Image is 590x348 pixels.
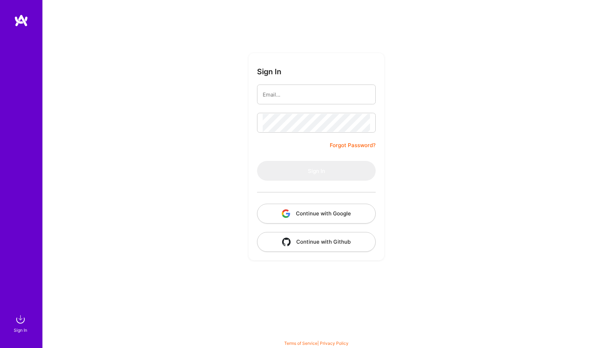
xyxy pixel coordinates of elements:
div: © 2025 ATeams Inc., All rights reserved. [42,327,590,344]
div: Sign In [14,326,27,334]
button: Continue with Github [257,232,376,252]
img: icon [282,209,290,218]
a: Privacy Policy [320,341,348,346]
img: icon [282,238,291,246]
img: logo [14,14,28,27]
input: Email... [263,86,370,104]
a: Forgot Password? [330,141,376,150]
span: | [284,341,348,346]
img: sign in [13,312,28,326]
a: sign inSign In [15,312,28,334]
a: Terms of Service [284,341,317,346]
h3: Sign In [257,67,281,76]
button: Continue with Google [257,204,376,224]
button: Sign In [257,161,376,181]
